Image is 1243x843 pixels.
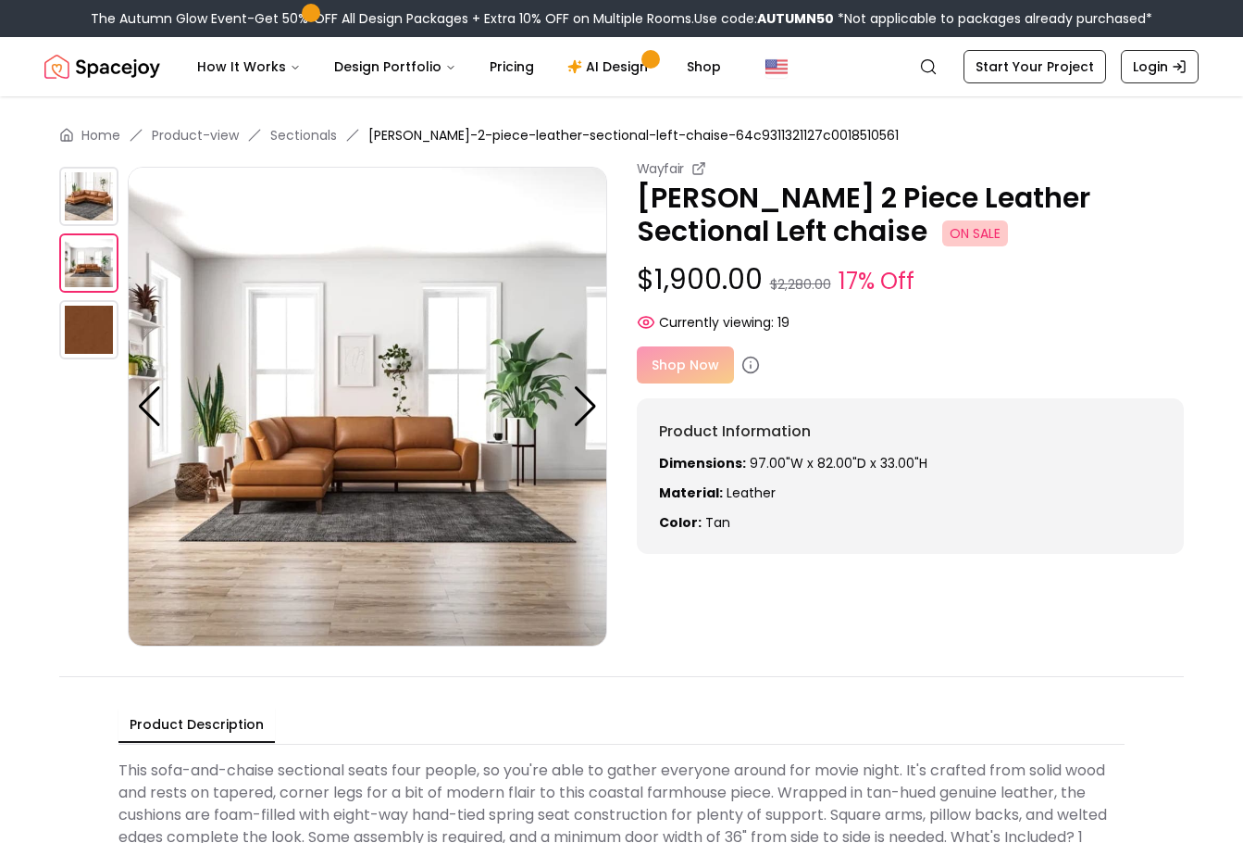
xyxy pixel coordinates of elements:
[1121,50,1199,83] a: Login
[91,9,1152,28] div: The Autumn Glow Event-Get 50% OFF All Design Packages + Extra 10% OFF on Multiple Rooms.
[963,50,1106,83] a: Start Your Project
[368,126,899,145] span: [PERSON_NAME]-2-piece-leather-sectional-left-chaise-64c9311321127c0018510561
[757,9,834,28] b: AUTUMN50
[637,182,1185,248] p: [PERSON_NAME] 2 Piece Leather Sectional Left chaise
[59,167,118,226] img: https://storage.googleapis.com/spacejoy-main/assets/64c9311321127c0018510561/product_0_nkf93b08k04
[44,48,160,85] a: Spacejoy
[637,263,1185,298] p: $1,900.00
[705,513,730,532] span: tan
[270,126,337,145] a: Sectionals
[118,708,275,743] button: Product Description
[182,48,736,85] nav: Main
[182,48,316,85] button: How It Works
[659,313,774,332] span: Currently viewing:
[770,275,831,294] small: $2,280.00
[44,37,1199,96] nav: Global
[637,159,685,178] small: Wayfair
[152,126,239,145] a: Product-view
[727,484,776,502] span: leather
[672,48,736,85] a: Shop
[59,233,118,293] img: https://storage.googleapis.com/spacejoy-main/assets/64c9311321127c0018510561/product_1_bgaf7kaop1c6
[59,126,1184,145] nav: breadcrumb
[128,167,607,647] img: https://storage.googleapis.com/spacejoy-main/assets/64c9311321127c0018510561/product_1_bgaf7kaop1c6
[319,48,471,85] button: Design Portfolio
[44,48,160,85] img: Spacejoy Logo
[659,513,702,532] strong: Color:
[765,56,788,78] img: United States
[839,265,914,298] small: 17% Off
[59,300,118,359] img: https://storage.googleapis.com/spacejoy-main/assets/64c9311321127c0018510561/product_2_e1okblf4kg6
[659,421,1162,443] h6: Product Information
[659,484,723,502] strong: Material:
[659,454,1162,472] p: 97.00"W x 82.00"D x 33.00"H
[659,454,746,472] strong: Dimensions:
[475,48,549,85] a: Pricing
[694,9,834,28] span: Use code:
[777,313,789,332] span: 19
[942,220,1008,246] span: ON SALE
[553,48,668,85] a: AI Design
[81,126,120,145] a: Home
[834,9,1152,28] span: *Not applicable to packages already purchased*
